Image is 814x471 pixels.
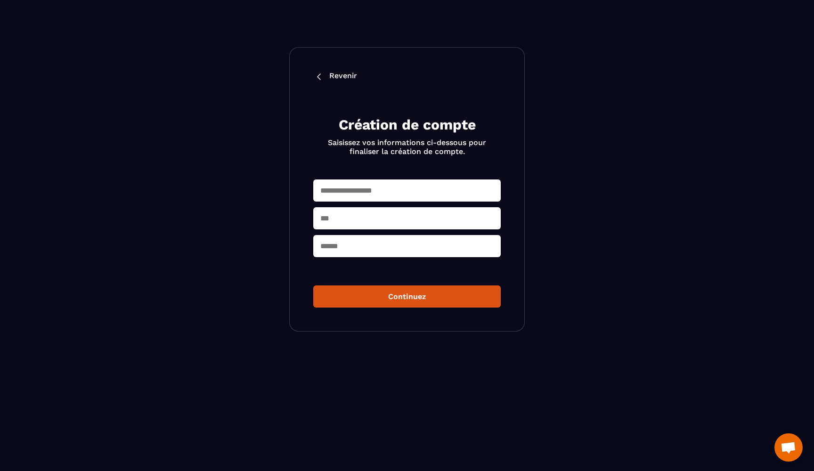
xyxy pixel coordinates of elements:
p: Saisissez vos informations ci-dessous pour finaliser la création de compte. [325,138,489,156]
a: Revenir [313,71,501,82]
button: Continuez [313,285,501,308]
div: Ouvrir le chat [774,433,803,462]
img: back [313,71,325,82]
p: Revenir [329,71,357,82]
h2: Création de compte [325,115,489,134]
